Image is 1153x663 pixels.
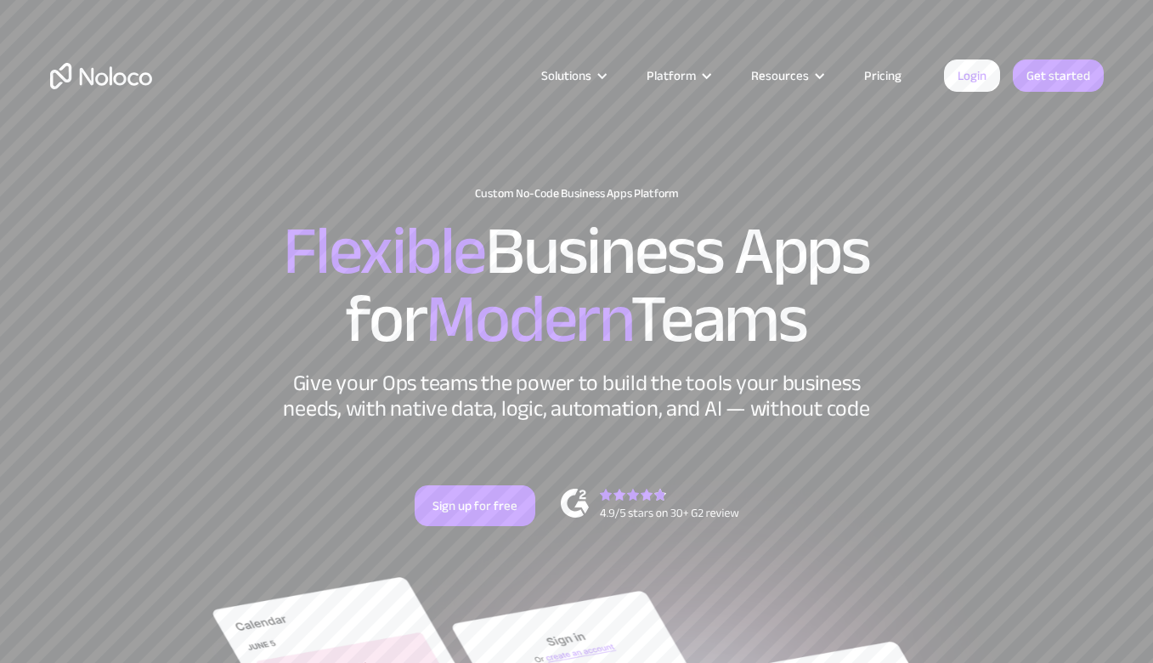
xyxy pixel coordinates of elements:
[520,65,625,87] div: Solutions
[426,256,630,382] span: Modern
[541,65,591,87] div: Solutions
[751,65,809,87] div: Resources
[625,65,730,87] div: Platform
[415,485,535,526] a: Sign up for free
[50,218,1104,354] h2: Business Apps for Teams
[50,63,152,89] a: home
[50,187,1104,201] h1: Custom No-Code Business Apps Platform
[944,59,1000,92] a: Login
[280,371,874,422] div: Give your Ops teams the power to build the tools your business needs, with native data, logic, au...
[283,188,485,314] span: Flexible
[647,65,696,87] div: Platform
[843,65,923,87] a: Pricing
[730,65,843,87] div: Resources
[1013,59,1104,92] a: Get started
